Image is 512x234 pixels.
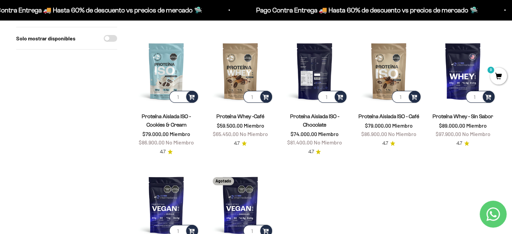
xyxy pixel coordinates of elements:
span: No Miembro [462,131,490,137]
span: $81.400,00 [287,139,313,145]
span: $79.000,00 [365,122,391,129]
a: Proteína Aislada ISO - Cookies & Cream [142,113,191,128]
span: No Miembro [240,131,268,137]
a: 0 [490,73,507,80]
span: No Miembro [388,131,416,137]
span: Miembro [466,122,487,129]
span: Miembro [170,131,190,137]
span: $86.900,00 [361,131,387,137]
span: 4.7 [382,140,388,147]
span: 4.7 [308,148,314,156]
span: 4.7 [160,148,166,156]
a: 4.74.7 de 5.0 estrellas [234,140,247,147]
span: No Miembro [314,139,342,145]
span: $65.450,00 [213,131,239,137]
span: $89.000,00 [439,122,465,129]
span: Miembro [392,122,413,129]
a: Proteína Whey -Café [216,113,264,119]
span: Miembro [318,131,339,137]
span: 4.7 [234,140,240,147]
span: 4.7 [456,140,462,147]
mark: 0 [487,66,495,74]
a: Proteína Aislada ISO - Chocolate [290,113,339,128]
a: 4.74.7 de 5.0 estrellas [382,140,395,147]
img: Proteína Aislada ISO - Chocolate [281,38,347,104]
span: $74.000,00 [291,131,317,137]
span: Miembro [244,122,264,129]
span: $97.900,00 [435,131,461,137]
a: 4.74.7 de 5.0 estrellas [160,148,173,156]
a: 4.74.7 de 5.0 estrellas [308,148,321,156]
span: $79.000,00 [142,131,169,137]
label: Solo mostrar disponibles [16,34,75,43]
p: Pago Contra Entrega 🚚 Hasta 60% de descuento vs precios de mercado 🛸 [256,5,478,15]
a: 4.74.7 de 5.0 estrellas [456,140,469,147]
a: Proteína Whey - Sin Sabor [433,113,493,119]
span: No Miembro [166,139,194,145]
span: $59.500,00 [217,122,243,129]
span: $86.900,00 [139,139,165,145]
a: Proteína Aislada ISO - Café [359,113,419,119]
